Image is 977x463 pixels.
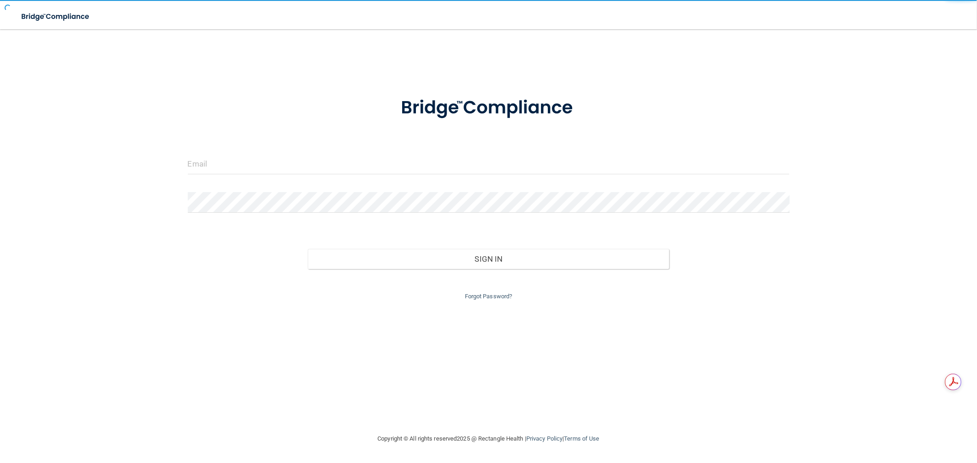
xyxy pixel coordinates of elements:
iframe: Drift Widget Chat Controller [819,407,966,442]
img: bridge_compliance_login_screen.278c3ca4.svg [14,7,98,26]
div: Copyright © All rights reserved 2025 @ Rectangle Health | | [322,424,656,453]
input: Email [188,154,790,174]
a: Terms of Use [564,435,599,442]
button: Sign In [308,249,669,269]
a: Forgot Password? [465,293,513,300]
img: bridge_compliance_login_screen.278c3ca4.svg [382,84,595,132]
a: Privacy Policy [526,435,562,442]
